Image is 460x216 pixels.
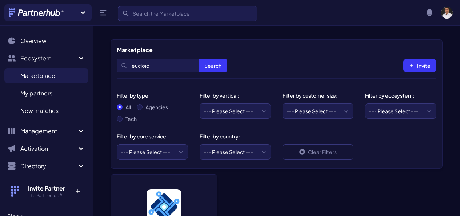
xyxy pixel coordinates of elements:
div: Filter by ecosystem: [365,92,431,99]
div: Filter by type: [117,92,182,99]
label: All [125,103,131,111]
span: Overview [20,36,47,45]
button: Management [4,124,88,138]
label: Agencies [145,103,168,111]
button: Search [199,59,227,72]
a: My partners [4,86,88,101]
button: Ecosystem [4,51,88,66]
span: Ecosystem [20,54,77,63]
a: Clear Filters [283,144,354,160]
div: Filter by country: [200,133,265,140]
h5: Marketplace [117,46,153,54]
a: New matches [4,103,88,118]
input: Search the Marketplace [118,6,257,21]
a: Overview [4,34,88,48]
span: New matches [20,106,59,115]
button: Invite [403,59,436,72]
div: Filter by vertical: [200,92,265,99]
div: Filter by customer size: [283,92,348,99]
img: user photo [441,7,453,19]
span: Directory [20,162,77,170]
div: Filter by core service: [117,133,182,140]
h5: to Partnerhub® [23,193,70,199]
span: Marketplace [20,71,55,80]
button: Directory [4,159,88,173]
label: Tech [125,115,137,122]
input: Search [117,59,227,72]
a: Marketplace [4,68,88,83]
h4: Invite Partner [23,184,70,193]
p: + [70,184,85,196]
img: Partnerhub® Logo [9,8,64,17]
button: Activation [4,141,88,156]
span: Management [20,127,77,136]
span: My partners [20,89,52,98]
span: Activation [20,144,77,153]
button: Invite Partner to Partnerhub® + [4,178,88,204]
